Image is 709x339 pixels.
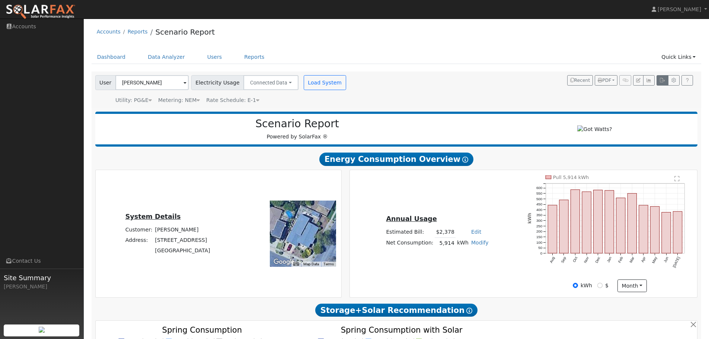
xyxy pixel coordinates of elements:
[128,29,148,35] a: Reports
[435,227,456,238] td: $2,378
[548,205,557,253] rect: onclick=""
[536,240,543,244] text: 100
[641,256,647,263] text: Apr
[663,256,670,263] text: Jun
[206,97,259,103] span: Alias: HETOUC
[628,194,637,253] rect: onclick=""
[386,215,437,223] u: Annual Usage
[633,75,643,86] button: Edit User
[605,282,609,290] label: $
[115,96,152,104] div: Utility: PG&E
[657,75,668,86] button: Export Interval Data
[536,230,543,234] text: 200
[471,229,481,235] a: Edit
[536,218,543,223] text: 300
[559,200,568,253] rect: onclick=""
[142,50,191,64] a: Data Analyzer
[103,118,492,130] h2: Scenario Report
[315,304,478,317] span: Storage+Solar Recommendation
[471,240,489,246] a: Modify
[549,256,555,263] text: Aug
[191,75,244,90] span: Electricity Usage
[573,283,578,288] input: kWh
[39,327,45,333] img: retrieve
[466,308,472,314] i: Show Help
[639,205,648,253] rect: onclick=""
[567,75,593,86] button: Recent
[97,29,121,35] a: Accounts
[597,283,603,288] input: $
[668,75,680,86] button: Settings
[658,6,701,12] span: [PERSON_NAME]
[158,96,200,104] div: Metering: NEM
[92,50,131,64] a: Dashboard
[595,75,617,86] button: PDF
[681,75,693,86] a: Help Link
[323,262,334,266] a: Terms (opens in new tab)
[162,325,242,335] text: Spring Consumption
[385,237,435,248] td: Net Consumption:
[571,190,580,253] rect: onclick=""
[539,246,543,250] text: 50
[99,118,496,141] div: Powered by SolarFax ®
[456,237,470,248] td: kWh
[553,175,589,180] text: Pull 5,914 kWh
[239,50,270,64] a: Reports
[385,227,435,238] td: Estimated Bill:
[651,207,660,253] rect: onclick=""
[572,256,578,263] text: Oct
[577,125,612,133] img: Got Watts?
[662,212,671,253] rect: onclick=""
[319,153,473,166] span: Energy Consumption Overview
[4,273,80,283] span: Site Summary
[594,190,603,253] rect: onclick=""
[303,262,319,267] button: Map Data
[598,78,611,83] span: PDF
[304,75,346,90] button: Load System
[154,246,211,256] td: [GEOGRAPHIC_DATA]
[582,192,591,253] rect: onclick=""
[595,256,601,264] text: Dec
[583,256,590,264] text: Nov
[536,235,543,239] text: 150
[155,28,215,36] a: Scenario Report
[643,75,655,86] button: Multi-Series Graph
[536,197,543,201] text: 500
[95,75,116,90] span: User
[462,157,468,163] i: Show Help
[243,75,298,90] button: Connected Data
[341,325,463,335] text: Spring Consumption with Solar
[617,279,647,292] button: month
[154,224,211,235] td: [PERSON_NAME]
[115,75,189,90] input: Select a User
[651,256,658,264] text: May
[124,235,154,245] td: Address:
[124,224,154,235] td: Customer:
[536,191,543,195] text: 550
[673,211,682,253] rect: onclick=""
[202,50,228,64] a: Users
[605,191,614,253] rect: onclick=""
[617,256,624,263] text: Feb
[536,202,543,206] text: 450
[4,283,80,291] div: [PERSON_NAME]
[6,4,76,20] img: SolarFax
[606,256,613,263] text: Jan
[536,208,543,212] text: 400
[293,262,298,267] button: Keyboard shortcuts
[581,282,592,290] label: kWh
[616,198,625,253] rect: onclick=""
[675,176,680,182] text: 
[272,257,296,267] img: Google
[272,257,296,267] a: Open this area in Google Maps (opens a new window)
[561,256,567,264] text: Sep
[125,213,181,220] u: System Details
[536,213,543,217] text: 350
[656,50,701,64] a: Quick Links
[629,256,635,264] text: Mar
[527,213,532,224] text: kWh
[435,237,456,248] td: 5,914
[672,256,681,268] text: [DATE]
[536,186,543,190] text: 600
[154,235,211,245] td: [STREET_ADDRESS]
